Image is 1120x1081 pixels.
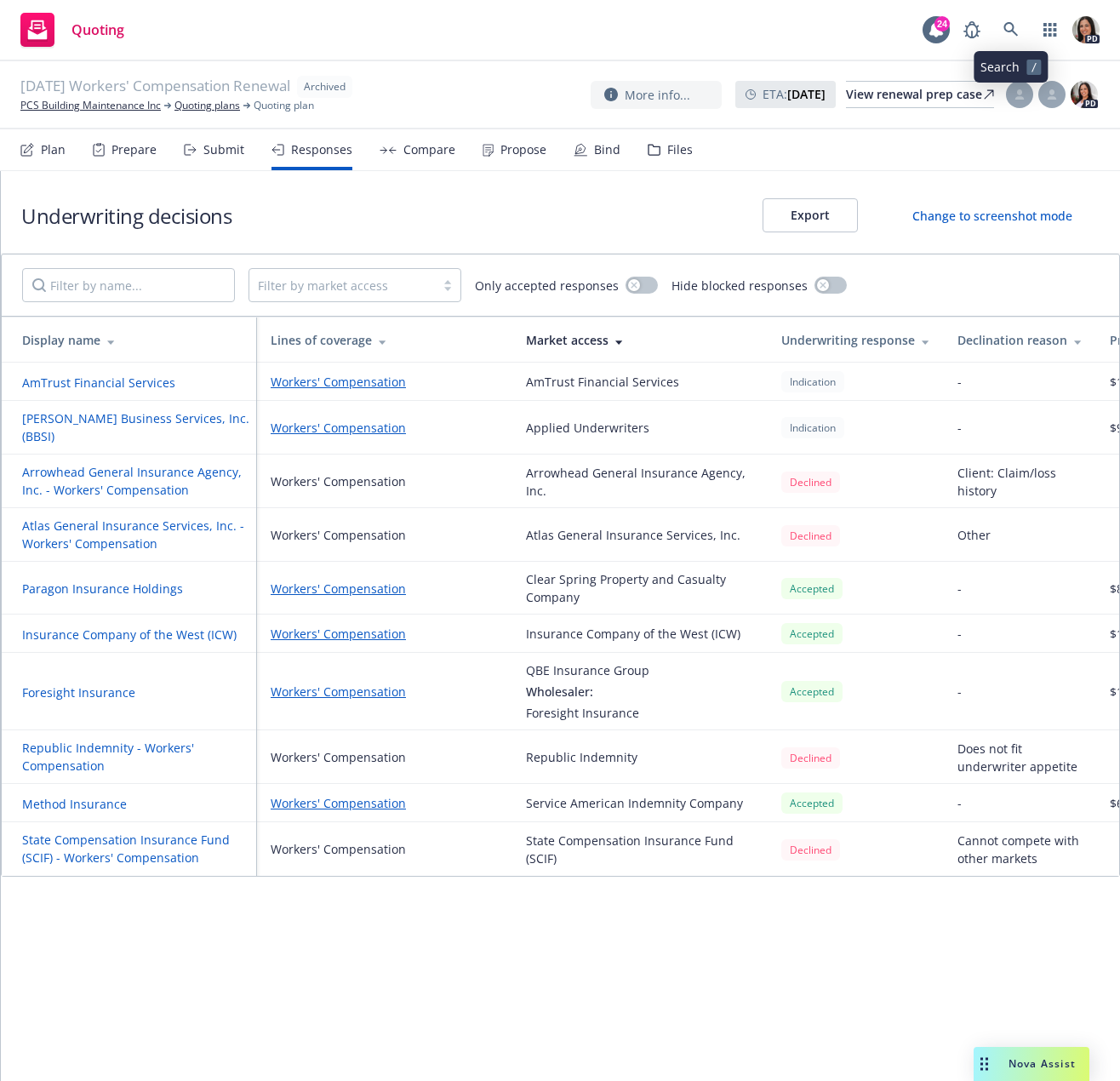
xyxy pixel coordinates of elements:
button: Foresight Insurance [22,683,135,701]
div: Drag to move [974,1047,995,1081]
div: Change to screenshot mode [912,207,1072,225]
span: More info... [625,86,690,104]
a: Workers' Compensation [271,580,499,598]
button: Insurance Company of the West (ICW) [22,626,237,643]
div: AmTrust Financial Services [526,373,679,391]
div: Declination reason [957,331,1083,349]
a: Switch app [1033,13,1067,47]
span: Declined [781,838,840,861]
div: Accepted [781,681,843,702]
button: [PERSON_NAME] Business Services, Inc. (BBSI) [22,409,249,445]
div: - [957,373,962,391]
button: Method Insurance [22,795,127,813]
span: Quoting [71,23,124,37]
a: Workers' Compensation [271,419,499,437]
div: Workers' Compensation [271,526,406,544]
button: More info... [591,81,722,109]
a: Search [994,13,1028,47]
div: Plan [41,143,66,157]
div: Atlas General Insurance Services, Inc. [526,526,740,544]
div: Files [667,143,693,157]
button: Paragon Insurance Holdings [22,580,183,598]
div: - [957,625,962,643]
div: Clear Spring Property and Casualty Company [526,570,754,606]
span: Nova Assist [1009,1056,1076,1071]
div: Submit [203,143,244,157]
div: Foresight Insurance [526,704,649,722]
div: Service American Indemnity Company [526,794,743,812]
a: PCS Building Maintenance Inc [20,98,161,113]
strong: [DATE] [787,86,826,102]
div: Workers' Compensation [271,840,406,858]
a: Quoting plans [174,98,240,113]
img: photo [1071,81,1098,108]
div: Accepted [781,578,843,599]
button: Change to screenshot mode [885,198,1100,232]
div: Display name [22,331,243,349]
div: - [957,794,962,812]
div: Declined [781,839,840,861]
div: Declined [781,525,840,546]
div: - [957,419,962,437]
button: Atlas General Insurance Services, Inc. - Workers' Compensation [22,517,249,552]
div: State Compensation Insurance Fund (SCIF) [526,832,754,867]
input: Filter by name... [22,268,235,302]
div: Declined [781,747,840,769]
span: Only accepted responses [475,277,619,295]
h1: Underwriting decisions [21,202,231,230]
div: Does not fit underwriter appetite [957,740,1083,775]
a: Workers' Compensation [271,794,499,812]
button: Nova Assist [974,1047,1089,1081]
a: Workers' Compensation [271,373,499,391]
div: Declined [781,472,840,493]
div: Prepare [111,143,157,157]
div: Client: Claim/loss history [957,464,1083,500]
div: Indication [781,371,844,392]
div: Compare [403,143,455,157]
button: AmTrust Financial Services [22,374,175,392]
div: Workers' Compensation [271,748,406,766]
div: - [957,580,962,598]
a: Workers' Compensation [271,683,499,701]
span: Declined [781,471,840,493]
div: Cannot compete with other markets [957,832,1083,867]
a: View renewal prep case [846,81,994,108]
div: Lines of coverage [271,331,499,349]
div: Market access [526,331,754,349]
span: Hide blocked responses [671,277,808,295]
span: Declined [781,524,840,546]
img: photo [1072,16,1100,43]
div: Accepted [781,623,843,644]
div: View renewal prep case [846,82,994,107]
div: Responses [291,143,352,157]
span: Quoting plan [254,98,314,113]
div: Bind [594,143,620,157]
div: 24 [934,16,950,31]
div: Insurance Company of the West (ICW) [526,625,740,643]
div: QBE Insurance Group [526,661,649,679]
div: Wholesaler: [526,683,649,701]
a: Report a Bug [955,13,989,47]
div: Other [957,526,991,544]
button: Republic Indemnity - Workers' Compensation [22,739,249,775]
span: Declined [781,746,840,769]
button: Arrowhead General Insurance Agency, Inc. - Workers' Compensation [22,463,249,499]
div: Workers' Compensation [271,472,406,490]
span: [DATE] Workers' Compensation Renewal [20,76,290,98]
div: Underwriting response [781,331,930,349]
div: Republic Indemnity [526,748,637,766]
div: Propose [500,143,546,157]
button: Export [763,198,858,232]
span: Archived [304,79,346,94]
div: - [957,683,962,701]
a: Quoting [14,6,131,54]
div: Applied Underwriters [526,419,649,437]
div: Indication [781,417,844,438]
button: State Compensation Insurance Fund (SCIF) - Workers' Compensation [22,831,249,867]
span: ETA : [763,85,826,103]
div: Arrowhead General Insurance Agency, Inc. [526,464,754,500]
a: Workers' Compensation [271,625,499,643]
div: Accepted [781,792,843,814]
